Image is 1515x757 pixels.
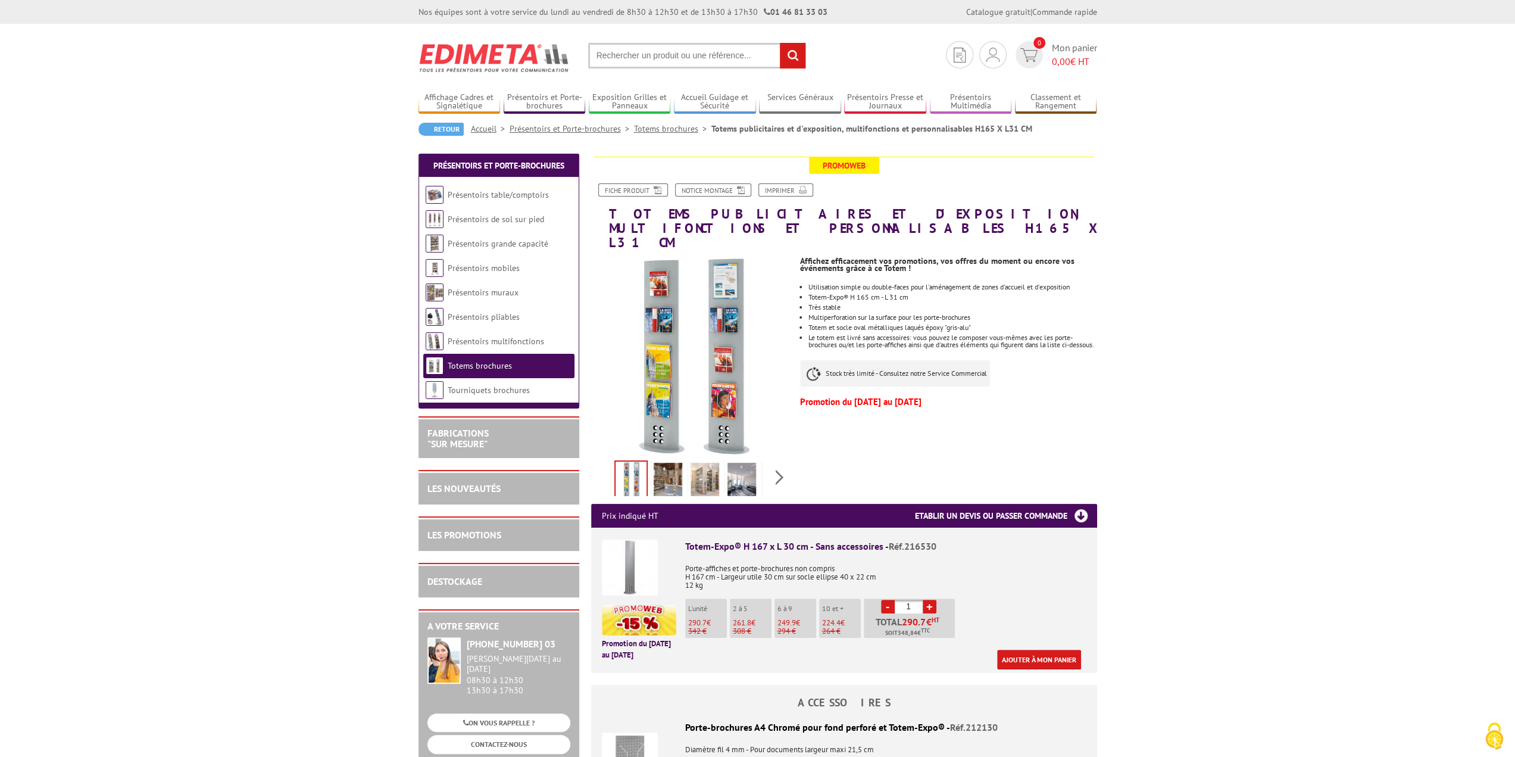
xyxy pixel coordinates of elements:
a: Services Généraux [759,92,841,112]
input: rechercher [780,43,805,68]
span: Promoweb [809,157,879,174]
a: LES NOUVEAUTÉS [427,482,501,494]
img: Présentoirs multifonctions [426,332,443,350]
a: Classement et Rangement [1015,92,1097,112]
p: Diamètre fil 4 mm - Pour documents largeur maxi 21,5 cm [602,737,1086,754]
li: Très stable [808,304,1097,311]
img: Cookies (fenêtre modale) [1479,721,1509,751]
a: Ajouter à mon panier [997,650,1081,669]
div: 08h30 à 12h30 13h30 à 17h30 [467,654,570,695]
h3: Etablir un devis ou passer commande [915,504,1097,528]
img: Totem-Expo® H 167 x L 30 cm - Sans accessoires [602,540,658,596]
p: € [688,619,727,627]
strong: [PHONE_NUMBER] 03 [467,638,555,650]
span: 0,00 [1052,55,1070,67]
span: Réf.216530 [889,540,936,552]
span: 224.4 [822,618,841,628]
button: Cookies (fenêtre modale) [1473,716,1515,757]
a: CONTACTEZ-NOUS [427,735,570,753]
span: 348,84 [898,628,917,638]
div: | [966,6,1097,18]
a: Commande rapide [1032,7,1097,17]
div: Totem-Expo® H 167 x L 30 cm - Sans accessoires - [685,540,1086,553]
span: € [926,617,932,627]
p: Promotion du [DATE] au [DATE] [602,638,676,661]
p: Promotion du [DATE] au [DATE] [800,398,1097,406]
a: + [923,600,936,613]
a: LES PROMOTIONS [427,529,501,541]
img: totems_publicitaires_et_exposition_multifoncions_personalisable_6_tour_mise_en_scene_3_216530_new... [654,463,682,500]
a: Présentoirs pliables [448,311,520,322]
a: Totems brochures [634,123,711,134]
a: Présentoirs Presse et Journaux [844,92,926,112]
a: Présentoirs table/comptoirs [448,189,549,200]
img: Présentoirs de sol sur pied [426,210,443,228]
img: Présentoirs grande capacité [426,235,443,253]
img: totems_publicitaires_et_exposition_multifoncions_6_trous_personalisable_mise_en_scene_2_216530_ne... [727,463,756,500]
div: Nos équipes sont à votre service du lundi au vendredi de 8h30 à 12h30 et de 13h30 à 17h30 [418,6,827,18]
p: € [822,619,861,627]
p: Total [867,617,955,638]
img: promotion [602,605,676,635]
a: Accueil Guidage et Sécurité [674,92,756,112]
input: Rechercher un produit ou une référence... [588,43,806,68]
a: DESTOCKAGE [427,575,482,587]
span: € HT [1052,55,1097,68]
span: 290.7 [902,617,926,627]
li: Le totem est livré sans accessoires: vous pouvez le composer vous-mêmes avec les porte-brochures ... [808,334,1097,348]
a: Présentoirs grande capacité [448,238,548,249]
li: Totems publicitaires et d'exposition, multifonctions et personnalisables H165 X L31 CM [711,123,1032,135]
a: Tourniquets brochures [448,385,530,395]
div: [PERSON_NAME][DATE] au [DATE] [467,654,570,674]
li: Totem et socle oval métalliques laqués époxy "gris-alu" [808,324,1097,331]
sup: HT [932,616,939,624]
p: € [733,619,771,627]
a: ON VOUS RAPPELLE ? [427,714,570,732]
a: Présentoirs multifonctions [448,336,544,347]
strong: 01 46 81 33 03 [764,7,827,17]
p: Prix indiqué HT [602,504,658,528]
a: Catalogue gratuit [966,7,1030,17]
a: Présentoirs muraux [448,287,518,298]
li: Multiperforation sur la surface pour les porte-brochures [808,314,1097,321]
p: Porte-affiches et porte-brochures non compris H 167 cm - Largeur utile 30 cm sur socle ellipse 40... [685,556,1086,590]
span: 0 [1033,37,1045,49]
a: - [881,600,895,613]
a: Présentoirs mobiles [448,263,520,273]
img: Edimeta [418,36,570,80]
a: FABRICATIONS"Sur Mesure" [427,427,489,450]
span: Next [774,468,785,487]
span: 290.7 [688,618,707,628]
a: Imprimer [758,183,813,197]
div: Porte-brochures A4 Chromé pour fond perforé et Totem-Expo® - [602,721,1086,734]
p: 294 € [777,627,816,635]
img: devis rapide [986,48,999,62]
a: Présentoirs Multimédia [930,92,1012,112]
a: Retour [418,123,464,136]
sup: TTC [921,627,930,634]
a: devis rapide 0 Mon panier 0,00€ HT [1013,41,1097,68]
p: Stock très limité - Consultez notre Service Commercial [800,360,990,387]
a: Présentoirs et Porte-brochures [433,160,564,171]
a: Présentoirs de sol sur pied [448,214,544,225]
span: Réf.212130 [950,721,998,733]
img: devis rapide [1020,48,1038,62]
span: Soit € [885,628,930,638]
li: Utilisation simple ou double-faces pour l'aménagement de zones d'accueil et d'exposition [808,284,1097,291]
img: totems_publicitaires_et_exposition_multifoncions_personalisable_2_fonds_blanc_6_trous_216530.jpg [591,256,792,457]
span: Mon panier [1052,41,1097,68]
a: Présentoirs et Porte-brochures [510,123,634,134]
img: devis rapide [954,48,966,63]
img: Présentoirs table/comptoirs [426,186,443,204]
span: 249.9 [777,618,796,628]
a: Affichage Cadres et Signalétique [418,92,501,112]
strong: Affichez efficacement vos promotions, vos offres du moment ou encore vos événements grâce à ce To... [800,256,1074,273]
a: Notice Montage [675,183,751,197]
a: Exposition Grilles et Panneaux [589,92,671,112]
a: Totems brochures [448,360,512,371]
h4: ACCESSOIRES [591,697,1097,709]
a: Accueil [471,123,510,134]
li: Totem-Expo® H 165 cm - L 31 cm [808,294,1097,301]
p: 342 € [688,627,727,635]
span: 261.8 [733,618,751,628]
